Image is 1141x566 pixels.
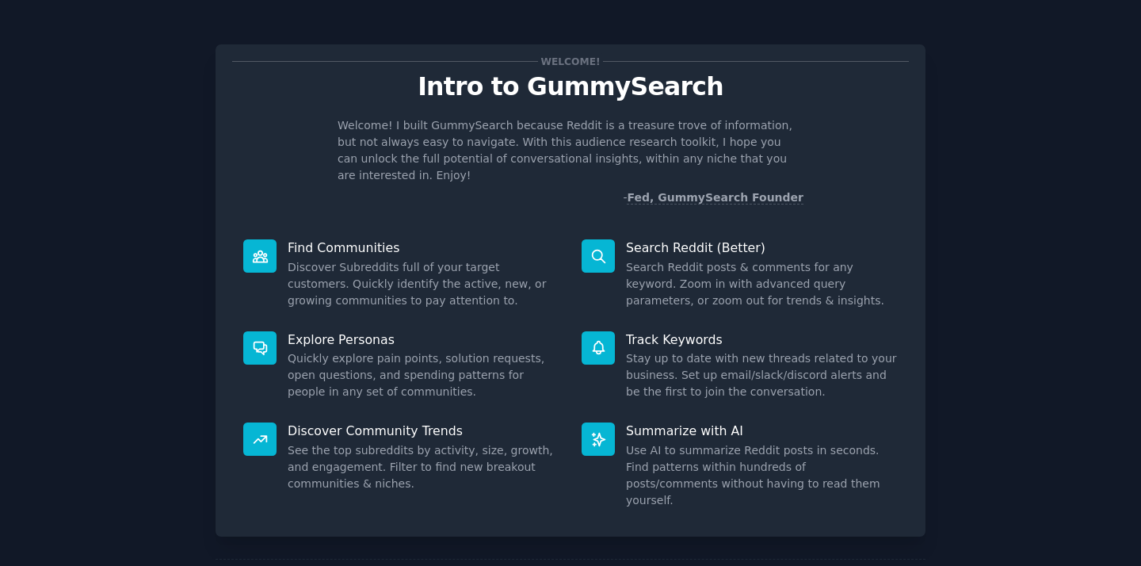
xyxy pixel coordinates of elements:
[338,117,803,184] p: Welcome! I built GummySearch because Reddit is a treasure trove of information, but not always ea...
[626,423,898,439] p: Summarize with AI
[626,350,898,400] dd: Stay up to date with new threads related to your business. Set up email/slack/discord alerts and ...
[627,191,803,205] a: Fed, GummySearch Founder
[623,189,803,206] div: -
[626,259,898,309] dd: Search Reddit posts & comments for any keyword. Zoom in with advanced query parameters, or zoom o...
[626,331,898,348] p: Track Keywords
[288,423,559,439] p: Discover Community Trends
[626,239,898,256] p: Search Reddit (Better)
[288,259,559,309] dd: Discover Subreddits full of your target customers. Quickly identify the active, new, or growing c...
[288,239,559,256] p: Find Communities
[626,442,898,509] dd: Use AI to summarize Reddit posts in seconds. Find patterns within hundreds of posts/comments with...
[288,442,559,492] dd: See the top subreddits by activity, size, growth, and engagement. Filter to find new breakout com...
[288,331,559,348] p: Explore Personas
[288,350,559,400] dd: Quickly explore pain points, solution requests, open questions, and spending patterns for people ...
[232,73,909,101] p: Intro to GummySearch
[538,53,603,70] span: Welcome!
